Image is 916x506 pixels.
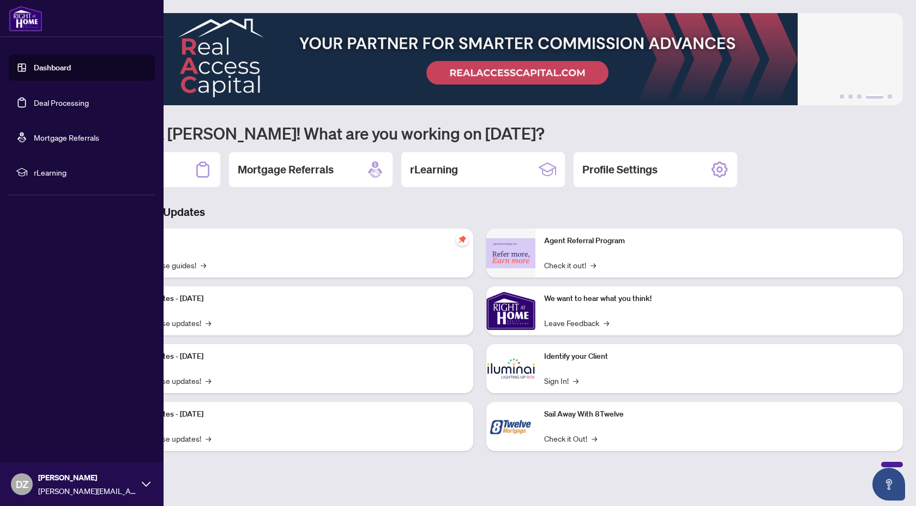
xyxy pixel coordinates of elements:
[604,317,609,329] span: →
[57,123,903,143] h1: Welcome back [PERSON_NAME]! What are you working on [DATE]?
[34,63,71,73] a: Dashboard
[206,432,211,444] span: →
[872,468,905,501] button: Open asap
[114,293,465,305] p: Platform Updates - [DATE]
[486,402,535,451] img: Sail Away With 8Twelve
[486,344,535,393] img: Identify your Client
[544,259,596,271] a: Check it out!→
[114,408,465,420] p: Platform Updates - [DATE]
[888,94,892,99] button: 5
[456,233,469,246] span: pushpin
[544,235,894,247] p: Agent Referral Program
[57,13,903,105] img: Slide 3
[592,432,597,444] span: →
[57,204,903,220] h3: Brokerage & Industry Updates
[486,238,535,268] img: Agent Referral Program
[866,94,883,99] button: 4
[544,375,578,387] a: Sign In!→
[16,477,28,492] span: DZ
[840,94,844,99] button: 1
[410,162,458,177] h2: rLearning
[34,132,99,142] a: Mortgage Referrals
[590,259,596,271] span: →
[573,375,578,387] span: →
[38,485,136,497] span: [PERSON_NAME][EMAIL_ADDRESS][DOMAIN_NAME]
[114,235,465,247] p: Self-Help
[544,408,894,420] p: Sail Away With 8Twelve
[38,472,136,484] span: [PERSON_NAME]
[544,293,894,305] p: We want to hear what you think!
[848,94,853,99] button: 2
[114,351,465,363] p: Platform Updates - [DATE]
[857,94,861,99] button: 3
[544,432,597,444] a: Check it Out!→
[582,162,658,177] h2: Profile Settings
[34,166,147,178] span: rLearning
[544,317,609,329] a: Leave Feedback→
[34,98,89,107] a: Deal Processing
[486,286,535,335] img: We want to hear what you think!
[9,5,43,32] img: logo
[544,351,894,363] p: Identify your Client
[238,162,334,177] h2: Mortgage Referrals
[206,317,211,329] span: →
[201,259,206,271] span: →
[206,375,211,387] span: →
